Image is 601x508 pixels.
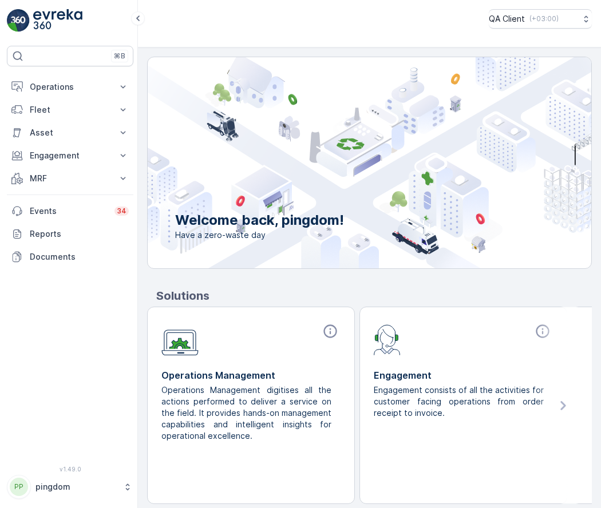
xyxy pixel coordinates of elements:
[30,251,129,263] p: Documents
[374,384,544,419] p: Engagement consists of all the activities for customer facing operations from order receipt to in...
[156,287,592,304] p: Solutions
[10,478,28,496] div: PP
[96,57,591,268] img: city illustration
[175,211,344,229] p: Welcome back, pingdom!
[30,127,110,138] p: Asset
[35,481,117,493] p: pingdom
[7,98,133,121] button: Fleet
[30,228,129,240] p: Reports
[7,167,133,190] button: MRF
[30,150,110,161] p: Engagement
[489,13,525,25] p: QA Client
[161,323,199,356] img: module-icon
[7,475,133,499] button: PPpingdom
[374,368,553,382] p: Engagement
[7,9,30,32] img: logo
[7,466,133,473] span: v 1.49.0
[30,81,110,93] p: Operations
[30,104,110,116] p: Fleet
[7,144,133,167] button: Engagement
[30,173,110,184] p: MRF
[7,245,133,268] a: Documents
[374,323,401,355] img: module-icon
[7,76,133,98] button: Operations
[7,121,133,144] button: Asset
[161,384,331,442] p: Operations Management digitises all the actions performed to deliver a service on the field. It p...
[529,14,559,23] p: ( +03:00 )
[7,200,133,223] a: Events34
[30,205,108,217] p: Events
[114,51,125,61] p: ⌘B
[175,229,344,241] span: Have a zero-waste day
[161,368,341,382] p: Operations Management
[33,9,82,32] img: logo_light-DOdMpM7g.png
[489,9,592,29] button: QA Client(+03:00)
[7,223,133,245] a: Reports
[117,207,126,216] p: 34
